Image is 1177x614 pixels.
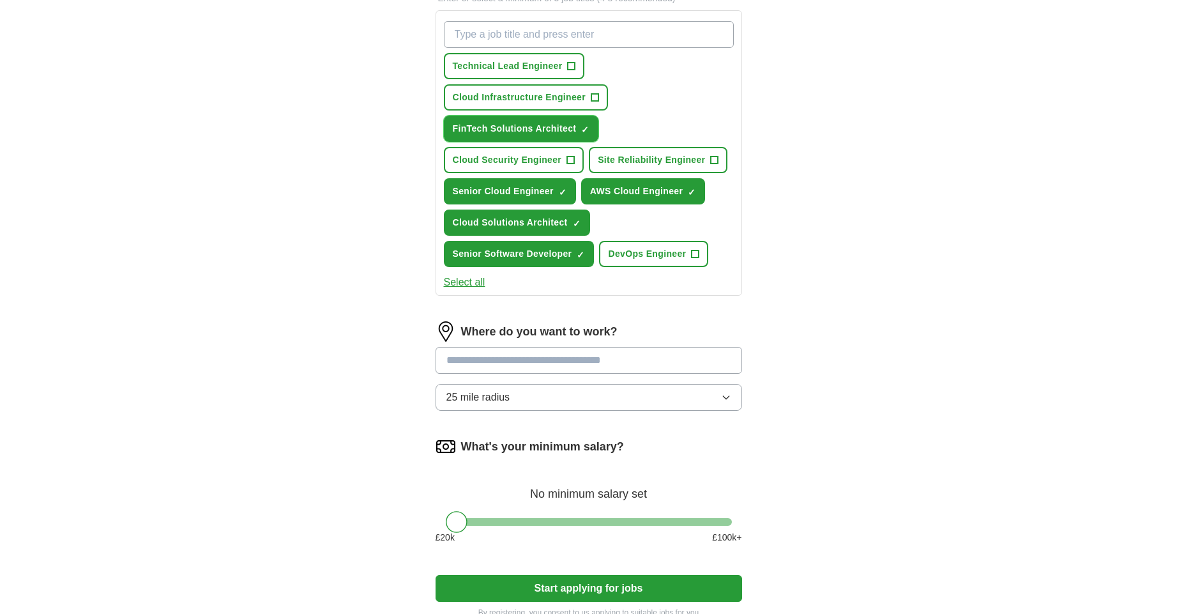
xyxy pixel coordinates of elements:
span: Technical Lead Engineer [453,59,563,73]
button: Site Reliability Engineer [589,147,727,173]
button: Cloud Security Engineer [444,147,584,173]
span: Cloud Infrastructure Engineer [453,91,586,104]
button: 25 mile radius [436,384,742,411]
span: ✓ [559,187,566,197]
button: Cloud Solutions Architect✓ [444,210,590,236]
span: ✓ [573,219,581,229]
div: No minimum salary set [436,472,742,503]
span: 25 mile radius [446,390,510,405]
input: Type a job title and press enter [444,21,734,48]
label: Where do you want to work? [461,323,618,341]
span: ✓ [688,187,695,197]
span: AWS Cloud Engineer [590,185,683,198]
span: Senior Cloud Engineer [453,185,554,198]
label: What's your minimum salary? [461,438,624,456]
button: FinTech Solutions Architect✓ [444,116,599,142]
button: Select all [444,275,485,290]
span: FinTech Solutions Architect [453,122,577,135]
button: Cloud Infrastructure Engineer [444,84,609,111]
span: £ 100 k+ [712,531,741,544]
button: Senior Cloud Engineer✓ [444,178,576,204]
button: AWS Cloud Engineer✓ [581,178,706,204]
span: Site Reliability Engineer [598,153,705,167]
span: Senior Software Developer [453,247,572,261]
button: Start applying for jobs [436,575,742,602]
button: Senior Software Developer✓ [444,241,595,267]
span: Cloud Solutions Architect [453,216,568,229]
span: ✓ [581,125,589,135]
button: DevOps Engineer [599,241,708,267]
img: salary.png [436,436,456,457]
span: DevOps Engineer [608,247,686,261]
img: location.png [436,321,456,342]
span: ✓ [577,250,584,260]
span: £ 20 k [436,531,455,544]
button: Technical Lead Engineer [444,53,585,79]
span: Cloud Security Engineer [453,153,562,167]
